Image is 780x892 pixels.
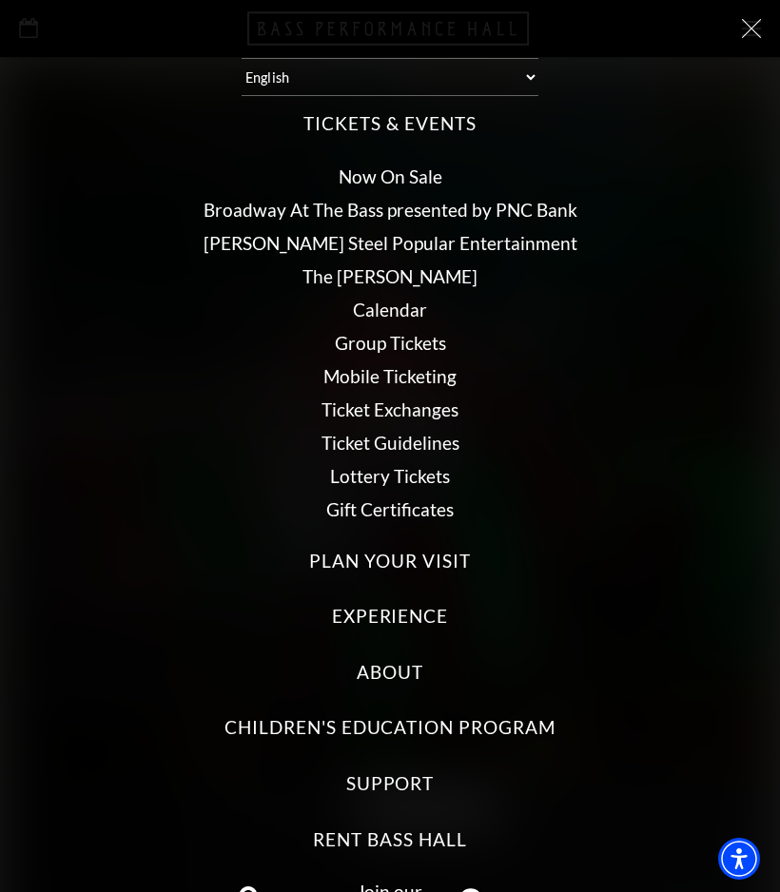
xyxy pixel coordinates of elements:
[204,232,577,254] a: [PERSON_NAME] Steel Popular Entertainment
[326,498,454,520] a: Gift Certificates
[323,365,457,387] a: Mobile Ticketing
[322,432,459,454] a: Ticket Guidelines
[242,58,538,96] select: Select:
[353,299,427,320] a: Calendar
[322,398,458,420] a: Ticket Exchanges
[339,165,442,187] a: Now On Sale
[303,111,476,137] label: Tickets & Events
[330,465,450,487] a: Lottery Tickets
[332,604,449,630] label: Experience
[309,549,470,574] label: Plan Your Visit
[313,827,466,853] label: Rent Bass Hall
[357,660,423,686] label: About
[204,199,577,221] a: Broadway At The Bass presented by PNC Bank
[302,265,478,287] a: The [PERSON_NAME]
[335,332,446,354] a: Group Tickets
[718,838,760,880] div: Accessibility Menu
[346,771,435,797] label: Support
[224,715,556,741] label: Children's Education Program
